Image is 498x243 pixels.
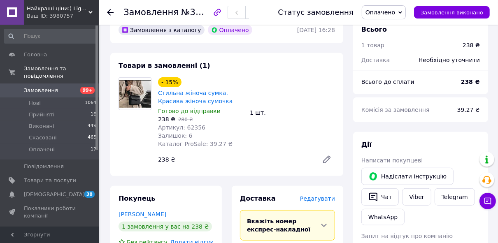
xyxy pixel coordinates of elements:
[119,62,210,69] span: Товари в замовленні (1)
[361,57,390,63] span: Доставка
[457,106,480,113] span: 39.27 ₴
[247,107,338,118] div: 1 шт.
[80,87,95,94] span: 99+
[361,188,399,206] button: Чат
[361,233,453,239] span: Запит на відгук про компанію
[88,123,96,130] span: 449
[158,90,233,104] a: Стильна жіноча сумка. Красива жіноча сумочка
[29,134,57,141] span: Скасовані
[300,195,335,202] span: Редагувати
[402,188,431,206] a: Viber
[361,141,372,148] span: Дії
[29,123,54,130] span: Виконані
[24,65,99,80] span: Замовлення та повідомлення
[208,25,252,35] div: Оплачено
[29,100,41,107] span: Нові
[414,6,490,19] button: Замовлення виконано
[361,168,454,185] button: Надіслати інструкцію
[24,87,58,94] span: Замовлення
[85,100,96,107] span: 1064
[27,5,88,12] span: Найкращі ціни:) Lightssshop
[479,193,496,209] button: Чат з покупцем
[29,111,54,118] span: Прийняті
[158,77,182,87] div: - 15%
[91,146,96,153] span: 17
[414,51,485,69] div: Необхідно уточнити
[27,12,99,20] div: Ваш ID: 3980757
[463,41,480,49] div: 238 ₴
[240,194,276,202] span: Доставка
[119,80,151,108] img: Стильна жіноча сумка. Красива жіноча сумочка
[119,25,205,35] div: Замовлення з каталогу
[91,111,96,118] span: 16
[361,106,430,113] span: Комісія за замовлення
[24,205,76,220] span: Показники роботи компанії
[24,51,47,58] span: Головна
[181,7,240,17] span: №356907389
[158,141,233,147] span: Каталог ProSale: 39.27 ₴
[158,132,193,139] span: Залишок: 6
[158,124,205,131] span: Артикул: 62356
[107,8,114,16] div: Повернутися назад
[361,209,405,225] a: WhatsApp
[361,79,414,85] span: Всього до сплати
[4,29,97,44] input: Пошук
[297,27,335,33] time: [DATE] 16:28
[119,194,156,202] span: Покупець
[158,116,175,123] span: 238 ₴
[84,191,95,198] span: 38
[361,42,384,49] span: 1 товар
[29,146,55,153] span: Оплачені
[155,154,315,165] div: 238 ₴
[24,163,64,170] span: Повідомлення
[365,9,395,16] span: Оплачено
[278,8,354,16] div: Статус замовлення
[119,211,166,218] a: [PERSON_NAME]
[88,134,96,141] span: 465
[247,218,310,233] span: Вкажіть номер експрес-накладної
[361,157,423,164] span: Написати покупцеві
[158,108,221,114] span: Готово до відправки
[178,117,193,123] span: 280 ₴
[435,188,475,206] a: Telegram
[123,7,179,17] span: Замовлення
[24,191,85,198] span: [DEMOGRAPHIC_DATA]
[319,151,335,168] a: Редагувати
[24,177,76,184] span: Товари та послуги
[119,222,212,231] div: 1 замовлення у вас на 238 ₴
[461,79,480,85] b: 238 ₴
[421,9,483,16] span: Замовлення виконано
[361,25,387,33] span: Всього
